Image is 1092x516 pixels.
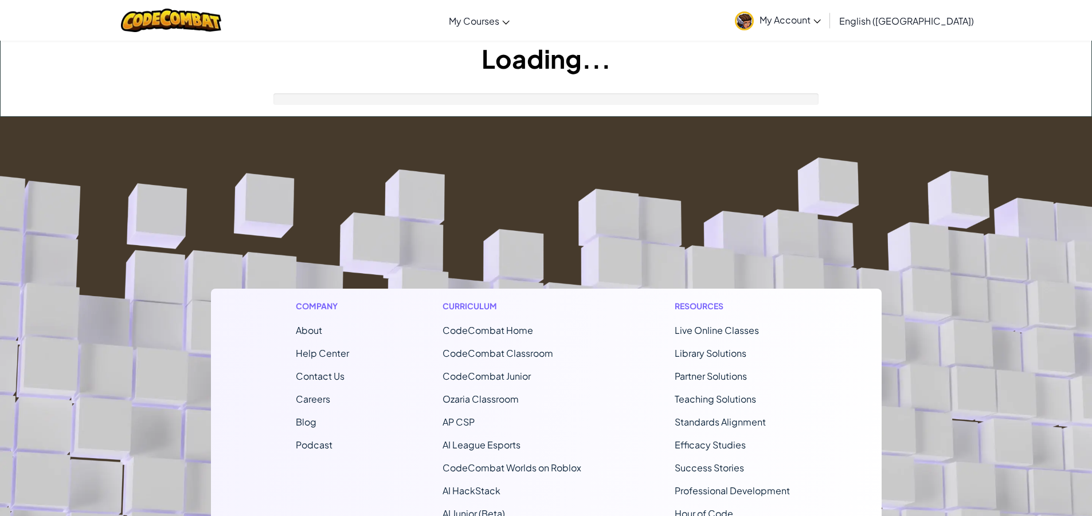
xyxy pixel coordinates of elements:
[675,300,797,312] h1: Resources
[839,15,974,27] span: English ([GEOGRAPHIC_DATA])
[735,11,754,30] img: avatar
[443,347,553,359] a: CodeCombat Classroom
[760,14,821,26] span: My Account
[675,324,759,336] a: Live Online Classes
[675,416,766,428] a: Standards Alignment
[449,15,499,27] span: My Courses
[296,324,322,336] a: About
[443,5,515,36] a: My Courses
[675,393,756,405] a: Teaching Solutions
[443,416,475,428] a: AP CSP
[675,485,790,497] a: Professional Development
[443,370,531,382] a: CodeCombat Junior
[296,439,332,451] a: Podcast
[296,300,349,312] h1: Company
[729,2,827,38] a: My Account
[443,462,581,474] a: CodeCombat Worlds on Roblox
[675,370,747,382] a: Partner Solutions
[675,462,744,474] a: Success Stories
[296,416,316,428] a: Blog
[443,439,520,451] a: AI League Esports
[443,324,533,336] span: CodeCombat Home
[443,393,519,405] a: Ozaria Classroom
[296,393,330,405] a: Careers
[121,9,221,32] img: CodeCombat logo
[296,370,345,382] span: Contact Us
[443,485,500,497] a: AI HackStack
[1,41,1091,76] h1: Loading...
[443,300,581,312] h1: Curriculum
[296,347,349,359] a: Help Center
[675,347,746,359] a: Library Solutions
[833,5,980,36] a: English ([GEOGRAPHIC_DATA])
[675,439,746,451] a: Efficacy Studies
